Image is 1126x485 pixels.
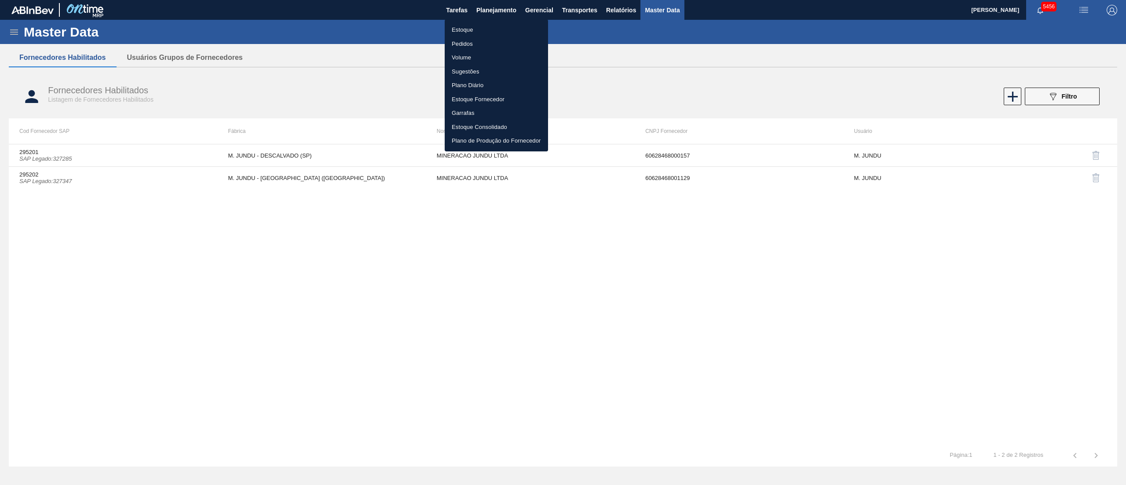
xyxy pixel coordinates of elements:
a: Pedidos [445,37,548,51]
a: Plano de Produção do Fornecedor [445,134,548,148]
a: Volume [445,51,548,65]
a: Sugestões [445,65,548,79]
a: Plano Diário [445,78,548,92]
a: Estoque Fornecedor [445,92,548,107]
a: Estoque Consolidado [445,120,548,134]
a: Estoque [445,23,548,37]
a: Garrafas [445,106,548,120]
